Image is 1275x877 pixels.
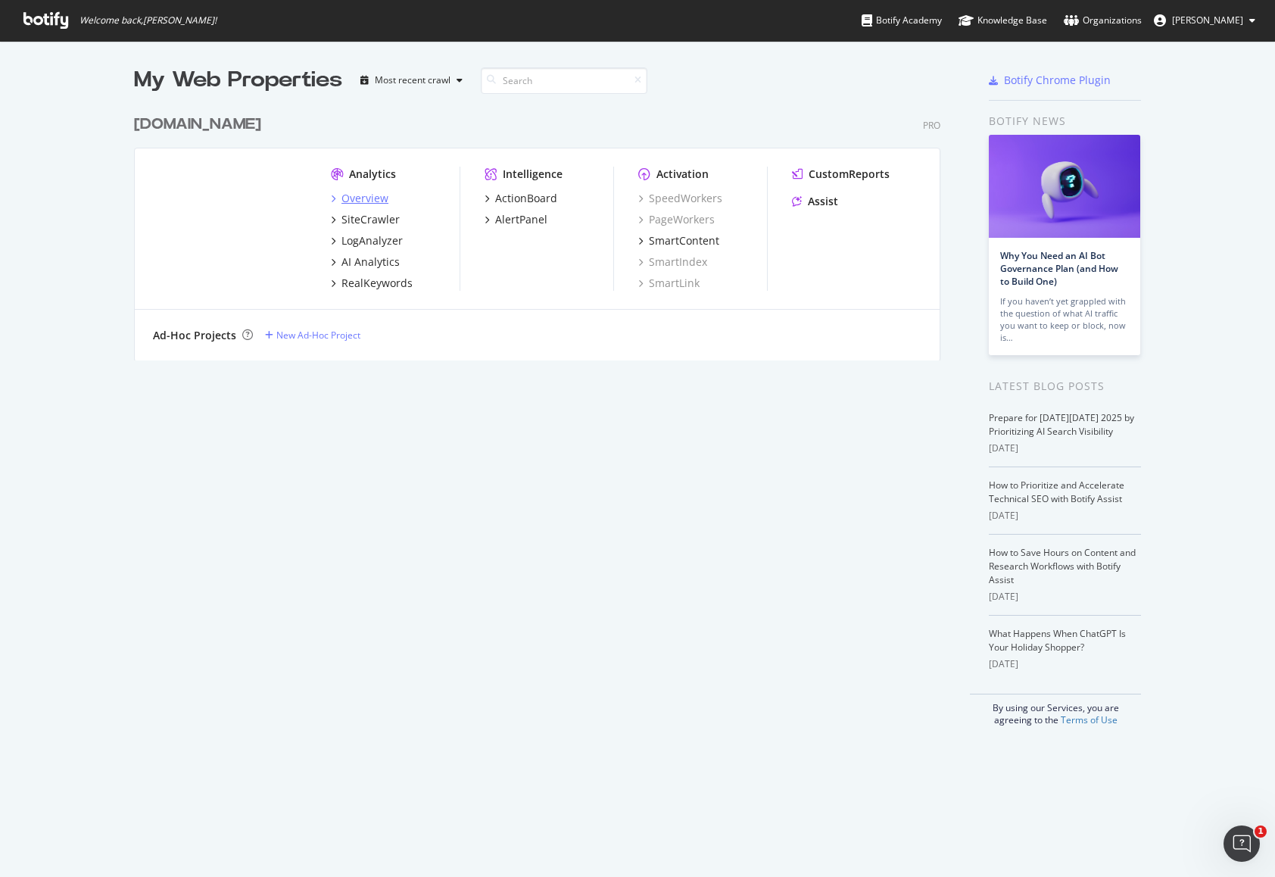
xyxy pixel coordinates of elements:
[485,191,557,206] a: ActionBoard
[1142,8,1267,33] button: [PERSON_NAME]
[134,114,261,136] div: [DOMAIN_NAME]
[495,191,557,206] div: ActionBoard
[989,627,1126,654] a: What Happens When ChatGPT Is Your Holiday Shopper?
[638,191,722,206] a: SpeedWorkers
[638,212,715,227] a: PageWorkers
[989,73,1111,88] a: Botify Chrome Plugin
[1172,14,1243,27] span: Jon Hyne
[265,329,360,342] a: New Ad-Hoc Project
[638,276,700,291] a: SmartLink
[989,378,1141,395] div: Latest Blog Posts
[923,119,940,132] div: Pro
[331,191,388,206] a: Overview
[503,167,563,182] div: Intelligence
[656,167,709,182] div: Activation
[792,194,838,209] a: Assist
[1004,73,1111,88] div: Botify Chrome Plugin
[638,233,719,248] a: SmartContent
[808,194,838,209] div: Assist
[341,276,413,291] div: RealKeywords
[989,411,1134,438] a: Prepare for [DATE][DATE] 2025 by Prioritizing AI Search Visibility
[341,212,400,227] div: SiteCrawler
[989,113,1141,130] div: Botify news
[134,65,342,95] div: My Web Properties
[153,167,307,289] img: www.realestate.com.au
[989,546,1136,586] a: How to Save Hours on Content and Research Workflows with Botify Assist
[79,14,217,27] span: Welcome back, [PERSON_NAME] !
[1061,713,1118,726] a: Terms of Use
[1000,295,1129,344] div: If you haven’t yet grappled with the question of what AI traffic you want to keep or block, now is…
[485,212,547,227] a: AlertPanel
[959,13,1047,28] div: Knowledge Base
[1224,826,1260,862] iframe: Intercom live chat
[331,212,400,227] a: SiteCrawler
[341,254,400,270] div: AI Analytics
[638,254,707,270] a: SmartIndex
[331,233,403,248] a: LogAnalyzer
[862,13,942,28] div: Botify Academy
[153,328,236,343] div: Ad-Hoc Projects
[349,167,396,182] div: Analytics
[331,254,400,270] a: AI Analytics
[354,68,469,92] button: Most recent crawl
[649,233,719,248] div: SmartContent
[341,233,403,248] div: LogAnalyzer
[481,67,647,94] input: Search
[375,76,450,85] div: Most recent crawl
[341,191,388,206] div: Overview
[792,167,890,182] a: CustomReports
[1064,13,1142,28] div: Organizations
[989,135,1140,238] img: Why You Need an AI Bot Governance Plan (and How to Build One)
[1255,826,1267,838] span: 1
[276,329,360,342] div: New Ad-Hoc Project
[1000,249,1118,288] a: Why You Need an AI Bot Governance Plan (and How to Build One)
[331,276,413,291] a: RealKeywords
[134,114,267,136] a: [DOMAIN_NAME]
[989,442,1141,455] div: [DATE]
[989,479,1124,505] a: How to Prioritize and Accelerate Technical SEO with Botify Assist
[989,657,1141,671] div: [DATE]
[809,167,890,182] div: CustomReports
[989,509,1141,523] div: [DATE]
[134,95,952,360] div: grid
[989,590,1141,604] div: [DATE]
[970,694,1141,726] div: By using our Services, you are agreeing to the
[495,212,547,227] div: AlertPanel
